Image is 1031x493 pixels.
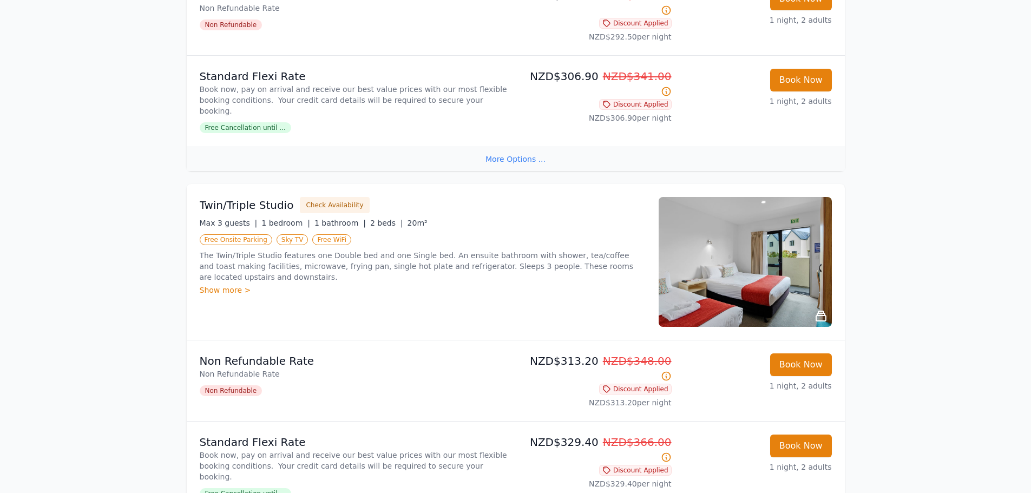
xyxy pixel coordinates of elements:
[770,69,832,91] button: Book Now
[200,385,262,396] span: Non Refundable
[408,219,428,227] span: 20m²
[200,3,511,14] p: Non Refundable Rate
[680,462,832,472] p: 1 night, 2 adults
[520,435,672,465] p: NZD$329.40
[200,234,272,245] span: Free Onsite Parking
[520,69,672,99] p: NZD$306.90
[261,219,310,227] span: 1 bedroom |
[520,113,672,123] p: NZD$306.90 per night
[520,478,672,489] p: NZD$329.40 per night
[680,380,832,391] p: 1 night, 2 adults
[520,353,672,384] p: NZD$313.20
[200,198,294,213] h3: Twin/Triple Studio
[300,197,369,213] button: Check Availability
[200,353,511,369] p: Non Refundable Rate
[599,99,672,110] span: Discount Applied
[200,250,646,282] p: The Twin/Triple Studio features one Double bed and one Single bed. An ensuite bathroom with showe...
[770,435,832,457] button: Book Now
[599,18,672,29] span: Discount Applied
[603,354,672,367] span: NZD$348.00
[314,219,366,227] span: 1 bathroom |
[680,15,832,25] p: 1 night, 2 adults
[603,436,672,449] span: NZD$366.00
[200,450,511,482] p: Book now, pay on arrival and receive our best value prices with our most flexible booking conditi...
[200,219,258,227] span: Max 3 guests |
[200,285,646,295] div: Show more >
[200,369,511,379] p: Non Refundable Rate
[200,435,511,450] p: Standard Flexi Rate
[312,234,351,245] span: Free WiFi
[200,19,262,30] span: Non Refundable
[520,31,672,42] p: NZD$292.50 per night
[603,70,672,83] span: NZD$341.00
[599,384,672,395] span: Discount Applied
[370,219,403,227] span: 2 beds |
[187,147,845,171] div: More Options ...
[200,69,511,84] p: Standard Flexi Rate
[200,84,511,116] p: Book now, pay on arrival and receive our best value prices with our most flexible booking conditi...
[680,96,832,107] p: 1 night, 2 adults
[599,465,672,476] span: Discount Applied
[770,353,832,376] button: Book Now
[277,234,308,245] span: Sky TV
[520,397,672,408] p: NZD$313.20 per night
[200,122,291,133] span: Free Cancellation until ...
